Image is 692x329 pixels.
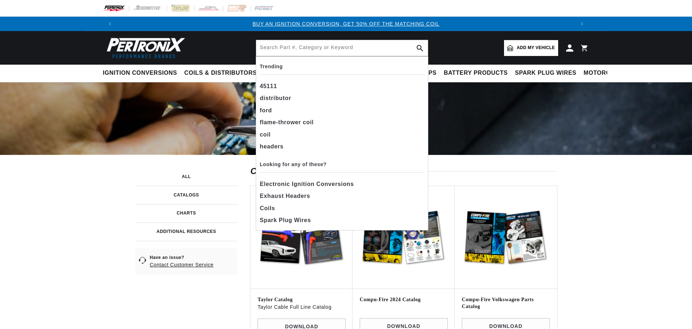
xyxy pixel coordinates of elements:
[260,129,424,141] div: coil
[103,65,181,82] summary: Ignition Conversions
[256,40,428,56] input: Search Part #, Category or Keyword
[260,104,424,117] div: ford
[258,303,346,311] p: Taylor Cable Full Line Catalog
[181,65,260,82] summary: Coils & Distributors
[440,65,511,82] summary: Battery Products
[260,191,310,201] span: Exhaust Headers
[258,193,346,281] img: Taylor Catalog
[575,17,589,31] button: Translation missing: en.sections.announcements.next_announcement
[85,17,607,31] slideshow-component: Translation missing: en.sections.announcements.announcement_bar
[150,262,214,268] a: Contact Customer Service
[580,65,630,82] summary: Motorcycle
[412,40,428,56] button: search button
[462,296,550,310] h3: Compu-Fire Volkswagen Parts Catalog
[260,215,311,225] span: Spark Plug Wires
[515,69,576,77] span: Spark Plug Wires
[511,65,580,82] summary: Spark Plug Wires
[103,17,117,31] button: Translation missing: en.sections.announcements.previous_announcement
[150,255,214,261] span: Have an issue?
[258,296,346,303] h3: Taylor Catalog
[504,40,558,56] a: Add my vehicle
[103,69,177,77] span: Ignition Conversions
[444,69,508,77] span: Battery Products
[260,203,275,213] span: Coils
[117,20,575,28] div: 1 of 3
[584,69,627,77] span: Motorcycle
[260,140,424,153] div: headers
[260,64,283,69] b: Trending
[253,21,439,27] a: BUY AN IGNITION CONVERSION, GET 50% OFF THE MATCHING COIL
[250,168,557,175] h2: catalogs
[103,35,186,60] img: Pertronix
[260,80,424,92] div: 45111
[117,20,575,28] div: Announcement
[360,296,448,303] h3: Compu-Fire 2024 Catalog
[260,179,354,189] span: Electronic Ignition Conversions
[260,92,424,104] div: distributor
[360,193,448,281] img: Compu-Fire 2024 Catalog
[462,193,550,281] img: Compu-Fire Volkswagen Parts Catalog
[184,69,257,77] span: Coils & Distributors
[260,116,424,129] div: flame-thrower coil
[517,44,555,51] span: Add my vehicle
[260,161,327,167] b: Looking for any of these?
